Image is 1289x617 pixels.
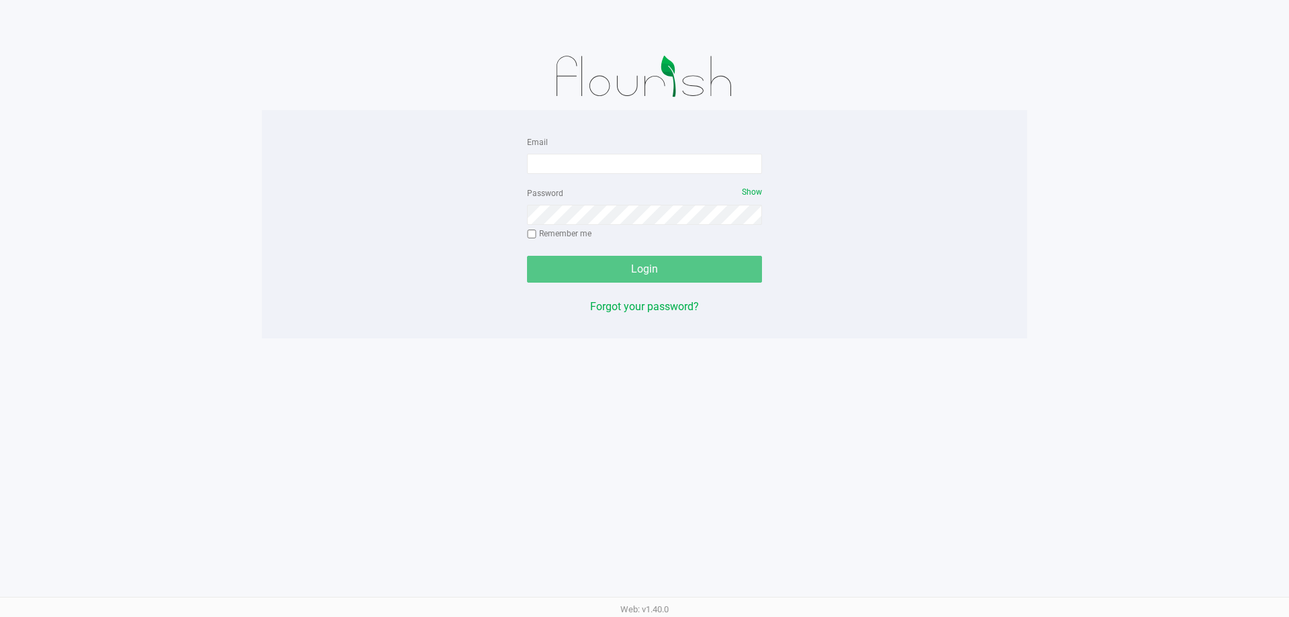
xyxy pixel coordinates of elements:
span: Web: v1.40.0 [620,604,669,614]
label: Remember me [527,228,591,240]
label: Password [527,187,563,199]
button: Forgot your password? [590,299,699,315]
label: Email [527,136,548,148]
span: Show [742,187,762,197]
input: Remember me [527,230,536,239]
